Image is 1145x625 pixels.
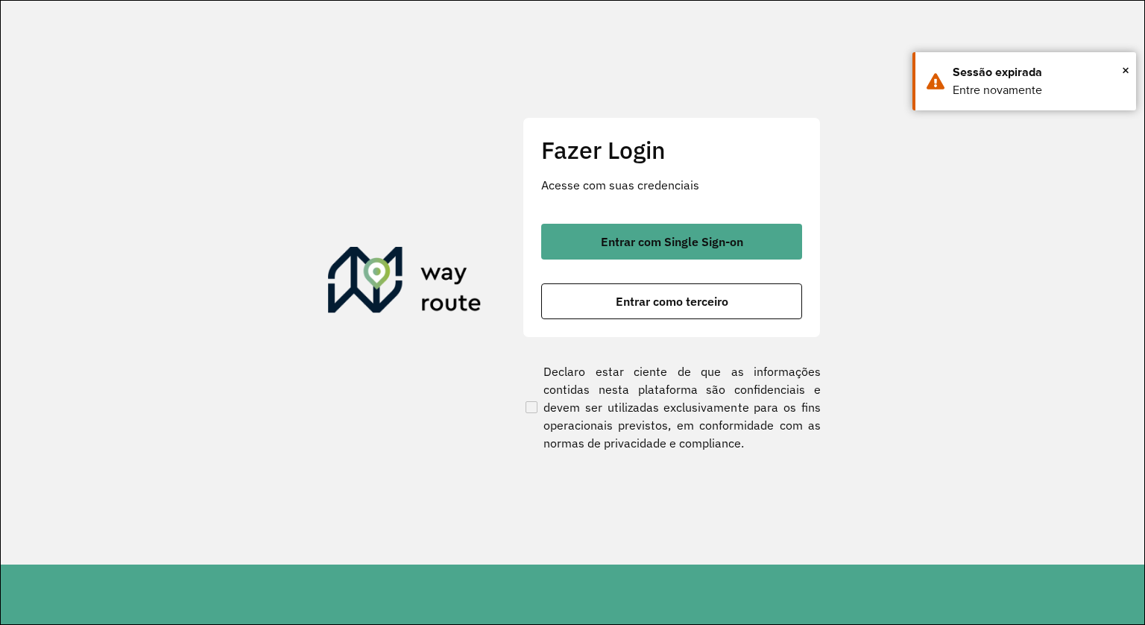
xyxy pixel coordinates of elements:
span: Entrar com Single Sign-on [601,236,743,248]
button: button [541,224,802,260]
h2: Fazer Login [541,136,802,164]
div: Entre novamente [953,81,1125,99]
div: Sessão expirada [953,63,1125,81]
img: Roteirizador AmbevTech [328,247,482,318]
button: button [541,283,802,319]
label: Declaro estar ciente de que as informações contidas nesta plataforma são confidenciais e devem se... [523,362,821,452]
span: Entrar como terceiro [616,295,728,307]
p: Acesse com suas credenciais [541,176,802,194]
button: Close [1122,59,1129,81]
span: × [1122,59,1129,81]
